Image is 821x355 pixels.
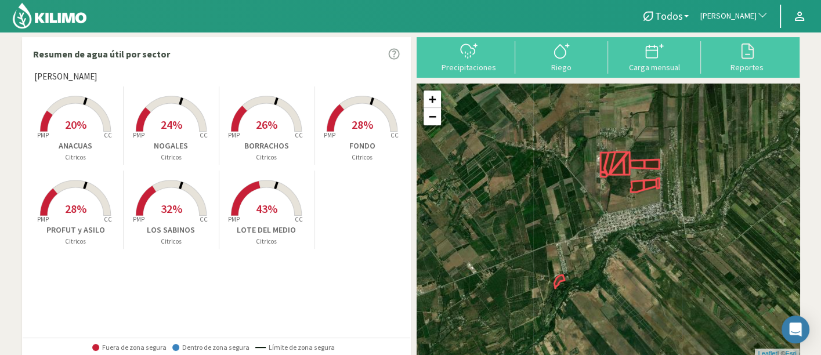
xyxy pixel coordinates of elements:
[28,140,124,152] p: ANACUAS
[28,224,124,236] p: PROFUT y ASILO
[695,3,774,29] button: [PERSON_NAME]
[515,41,608,72] button: Riego
[33,47,170,61] p: Resumen de agua útil por sector
[256,201,277,216] span: 43%
[256,117,277,132] span: 26%
[782,316,809,343] div: Open Intercom Messenger
[519,63,605,71] div: Riego
[172,343,249,352] span: Dentro de zona segura
[612,63,697,71] div: Carga mensual
[700,10,757,22] span: [PERSON_NAME]
[28,237,124,247] p: Citricos
[352,117,373,132] span: 28%
[295,131,303,139] tspan: CC
[37,215,49,223] tspan: PMP
[124,237,219,247] p: Citricos
[133,131,144,139] tspan: PMP
[228,131,240,139] tspan: PMP
[608,41,701,72] button: Carga mensual
[65,201,86,216] span: 28%
[12,2,88,30] img: Kilimo
[314,140,410,152] p: FONDO
[200,131,208,139] tspan: CC
[701,41,794,72] button: Reportes
[219,153,314,162] p: Citricos
[228,215,240,223] tspan: PMP
[424,90,441,108] a: Zoom in
[124,224,219,236] p: LOS SABINOS
[161,117,182,132] span: 24%
[704,63,790,71] div: Reportes
[295,215,303,223] tspan: CC
[34,70,97,84] span: [PERSON_NAME]
[391,131,399,139] tspan: CC
[133,215,144,223] tspan: PMP
[255,343,335,352] span: Límite de zona segura
[161,201,182,216] span: 32%
[124,140,219,152] p: NOGALES
[426,63,512,71] div: Precipitaciones
[314,153,410,162] p: Citricos
[324,131,335,139] tspan: PMP
[28,153,124,162] p: Citricos
[124,153,219,162] p: Citricos
[92,343,167,352] span: Fuera de zona segura
[219,237,314,247] p: Citricos
[422,41,515,72] button: Precipitaciones
[219,140,314,152] p: BORRACHOS
[200,215,208,223] tspan: CC
[104,131,113,139] tspan: CC
[424,108,441,125] a: Zoom out
[219,224,314,236] p: LOTE DEL MEDIO
[104,215,113,223] tspan: CC
[655,10,683,22] span: Todos
[65,117,86,132] span: 20%
[37,131,49,139] tspan: PMP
